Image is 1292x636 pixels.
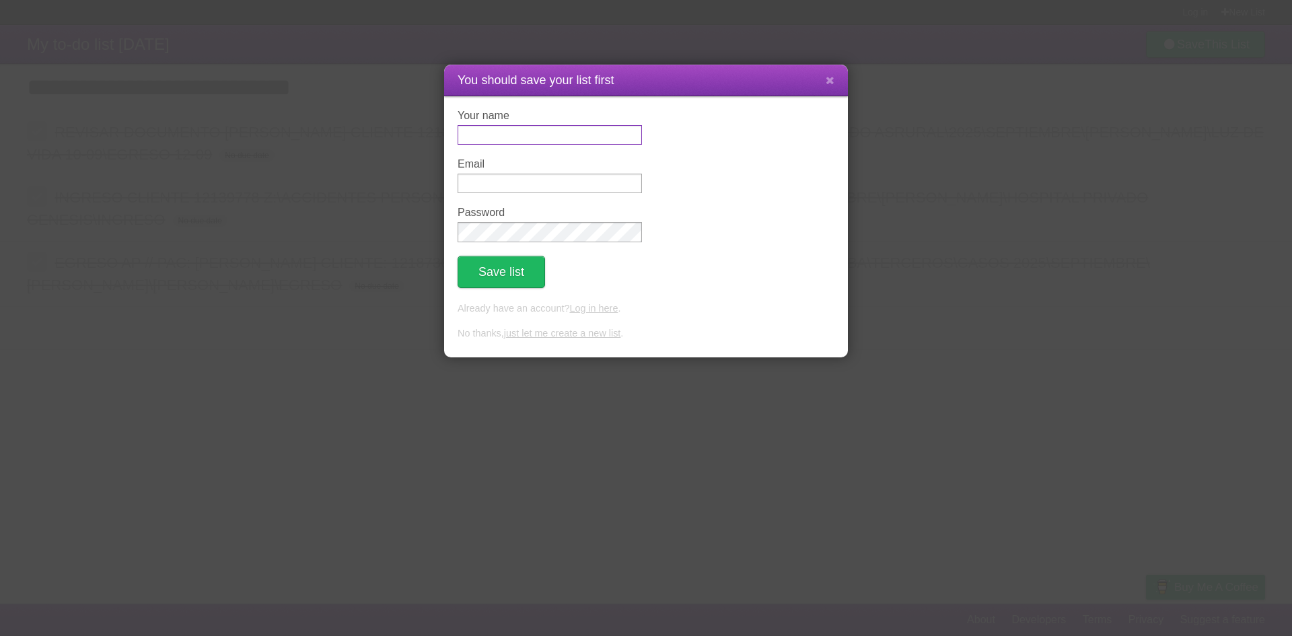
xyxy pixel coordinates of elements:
button: Save list [458,256,545,288]
label: Your name [458,110,642,122]
label: Email [458,158,642,170]
a: just let me create a new list [504,328,621,339]
a: Log in here [569,303,618,314]
h1: You should save your list first [458,71,834,90]
p: Already have an account? . [458,302,834,316]
label: Password [458,207,642,219]
p: No thanks, . [458,326,834,341]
